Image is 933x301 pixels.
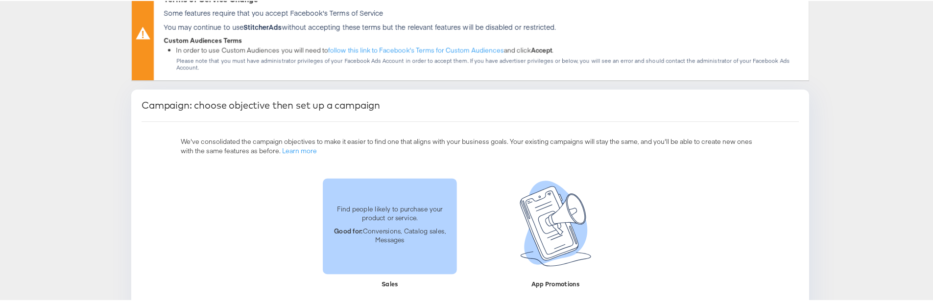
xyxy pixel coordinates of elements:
[329,203,451,221] p: Find people likely to purchase your product or service.
[164,35,804,45] div: Custom Audiences Terms
[328,45,504,53] a: follow this link to Facebook's Terms for Custom Audiences
[176,45,804,70] li: In order to use Custom Audiences you will need to and click .
[176,56,804,70] div: Please note that you must have administrator privileges of your Facebook Ads Account in order to ...
[181,128,760,154] div: We've consolidated the campaign objectives to make it easier to find one that aligns with your bu...
[164,21,804,31] p: You may continue to use without accepting these terms but the relevant features will be disabled ...
[531,45,552,53] strong: Accept
[329,225,451,243] p: Conversions, Catalog sales, Messages
[164,7,804,17] p: Some features require that you accept Facebook's Terms of Service
[142,98,380,110] div: Campaign: choose objective then set up a campaign
[334,225,363,234] strong: Good for:
[481,277,630,288] div: App Promotions
[315,277,464,288] div: Sales
[282,145,317,155] a: Learn more
[243,21,282,31] strong: StitcherAds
